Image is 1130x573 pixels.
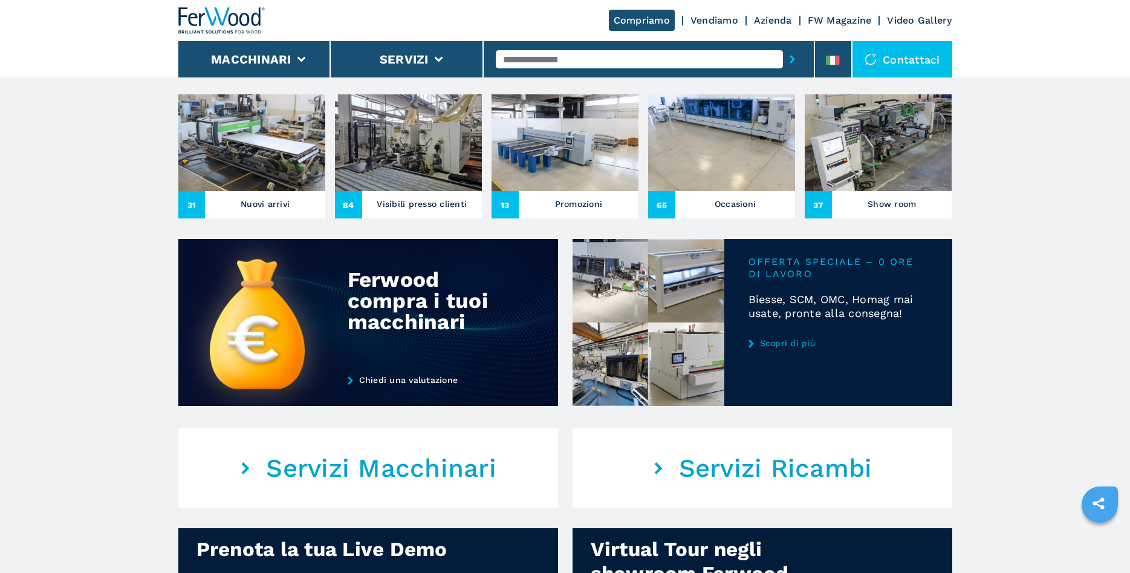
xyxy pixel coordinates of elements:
img: Nuovi arrivi [178,94,325,191]
div: Prenota la tua Live Demo [196,537,471,562]
img: Ferwood compra i tuoi macchinari [178,239,558,406]
a: FW Magazine [808,15,872,26]
img: Contattaci [865,53,877,65]
h3: Occasioni [715,195,756,212]
span: 37 [805,191,832,218]
h3: Nuovi arrivi [241,195,290,212]
span: 65 [648,191,675,218]
img: Occasioni [648,94,795,191]
iframe: Chat [1079,519,1121,564]
img: Ferwood [178,7,265,34]
a: Nuovi arrivi31Nuovi arrivi [178,94,325,218]
div: Contattaci [852,41,952,77]
img: Show room [805,94,952,191]
button: Servizi [380,52,429,67]
a: Compriamo [609,10,675,31]
h3: Visibili presso clienti [377,195,467,212]
a: Visibili presso clienti84Visibili presso clienti [335,94,482,218]
a: Scopri di più [748,338,928,348]
a: Vendiamo [690,15,738,26]
a: Servizi Ricambi [573,428,952,508]
img: Biesse, SCM, OMC, Homag mai usate, pronte alla consegna! [573,239,724,406]
span: 84 [335,191,362,218]
h3: Promozioni [555,195,603,212]
a: Servizi Macchinari [178,428,558,508]
img: Visibili presso clienti [335,94,482,191]
a: Promozioni13Promozioni [492,94,638,218]
span: 31 [178,191,206,218]
em: Servizi Ricambi [679,453,872,483]
span: 13 [492,191,519,218]
img: Promozioni [492,94,638,191]
a: Show room37Show room [805,94,952,218]
a: Chiedi una valutazione [348,375,515,385]
div: Ferwood compra i tuoi macchinari [348,269,505,333]
h3: Show room [868,195,916,212]
button: submit-button [783,45,802,73]
a: Video Gallery [887,15,952,26]
a: sharethis [1083,488,1114,519]
a: Occasioni65Occasioni [648,94,795,218]
button: Macchinari [211,52,291,67]
a: Azienda [754,15,792,26]
em: Servizi Macchinari [266,453,496,483]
